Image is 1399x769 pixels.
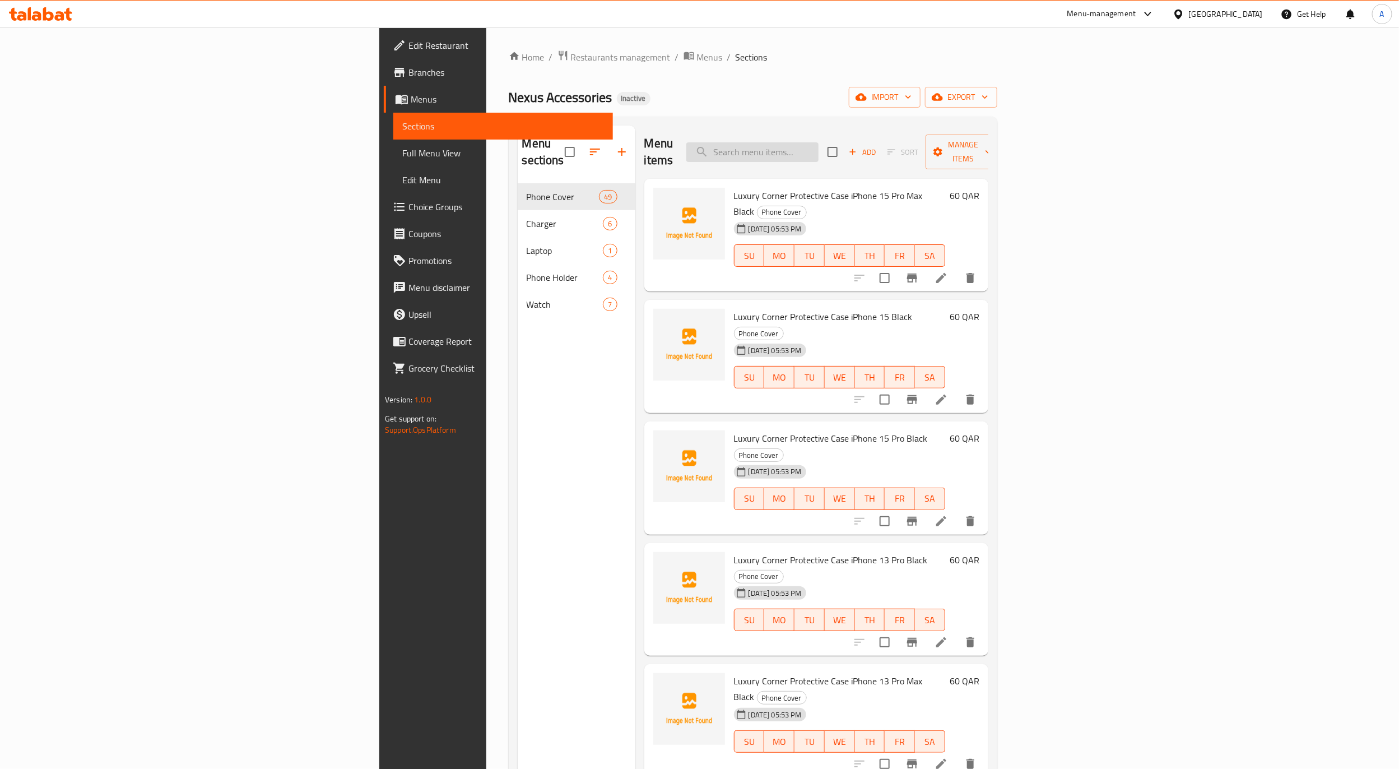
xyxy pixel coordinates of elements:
[873,509,896,533] span: Select to update
[925,87,997,108] button: export
[950,309,979,325] h6: 60 QAR
[764,366,794,388] button: MO
[527,298,603,311] span: Watch
[527,244,603,257] span: Laptop
[844,143,880,161] button: Add
[744,588,806,599] span: [DATE] 05:53 PM
[794,366,825,388] button: TU
[734,187,923,220] span: Luxury Corner Protective Case iPhone 15 Pro Max Black
[402,173,604,187] span: Edit Menu
[408,254,604,267] span: Promotions
[408,66,604,79] span: Branches
[919,490,941,507] span: SA
[744,710,806,720] span: [DATE] 05:53 PM
[757,691,807,705] div: Phone Cover
[957,386,984,413] button: delete
[653,430,725,502] img: Luxury Corner Protective Case iPhone 15 Pro Black
[558,140,582,164] span: Select all sections
[603,217,617,230] div: items
[518,183,635,210] div: Phone Cover49
[859,369,881,386] span: TH
[617,94,650,103] span: Inactive
[821,140,844,164] span: Select section
[734,327,784,340] div: Phone Cover
[849,87,921,108] button: import
[885,488,915,510] button: FR
[880,143,926,161] span: Select section first
[885,366,915,388] button: FR
[873,631,896,654] span: Select to update
[825,488,855,510] button: WE
[889,248,910,264] span: FR
[919,734,941,750] span: SA
[608,138,635,165] button: Add section
[757,692,806,705] span: Phone Cover
[603,299,616,310] span: 7
[764,488,794,510] button: MO
[644,135,673,169] h2: Menu items
[739,734,760,750] span: SU
[919,612,941,628] span: SA
[384,328,613,355] a: Coverage Report
[829,248,850,264] span: WE
[734,488,765,510] button: SU
[735,570,783,583] span: Phone Cover
[603,219,616,229] span: 6
[769,734,790,750] span: MO
[408,281,604,294] span: Menu disclaimer
[734,308,913,325] span: Luxury Corner Protective Case iPhone 15 Black
[408,39,604,52] span: Edit Restaurant
[825,366,855,388] button: WE
[518,179,635,322] nav: Menu sections
[734,673,923,705] span: Luxury Corner Protective Case iPhone 13 Pro Max Black
[935,636,948,649] a: Edit menu item
[889,612,910,628] span: FR
[734,244,765,267] button: SU
[509,50,997,64] nav: breadcrumb
[385,392,412,407] span: Version:
[653,188,725,260] img: Luxury Corner Protective Case iPhone 15 Pro Max Black
[799,248,820,264] span: TU
[764,609,794,631] button: MO
[950,673,979,689] h6: 60 QAR
[799,734,820,750] span: TU
[829,734,850,750] span: WE
[697,50,723,64] span: Menus
[873,388,896,411] span: Select to update
[527,271,603,284] span: Phone Holder
[889,490,910,507] span: FR
[518,291,635,318] div: Watch7
[393,113,613,140] a: Sections
[915,244,945,267] button: SA
[684,50,723,64] a: Menus
[935,393,948,406] a: Edit menu item
[408,362,604,375] span: Grocery Checklist
[825,244,855,267] button: WE
[739,369,760,386] span: SU
[384,59,613,86] a: Branches
[617,92,650,105] div: Inactive
[675,50,679,64] li: /
[915,609,945,631] button: SA
[734,448,784,462] div: Phone Cover
[769,612,790,628] span: MO
[384,247,613,274] a: Promotions
[1189,8,1263,20] div: [GEOGRAPHIC_DATA]
[764,730,794,753] button: MO
[686,142,819,162] input: search
[1380,8,1384,20] span: A
[527,217,603,230] span: Charger
[889,369,910,386] span: FR
[859,490,881,507] span: TH
[603,272,616,283] span: 4
[414,392,431,407] span: 1.0.0
[769,490,790,507] span: MO
[736,50,768,64] span: Sections
[744,466,806,477] span: [DATE] 05:53 PM
[734,570,784,583] div: Phone Cover
[885,730,915,753] button: FR
[384,355,613,382] a: Grocery Checklist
